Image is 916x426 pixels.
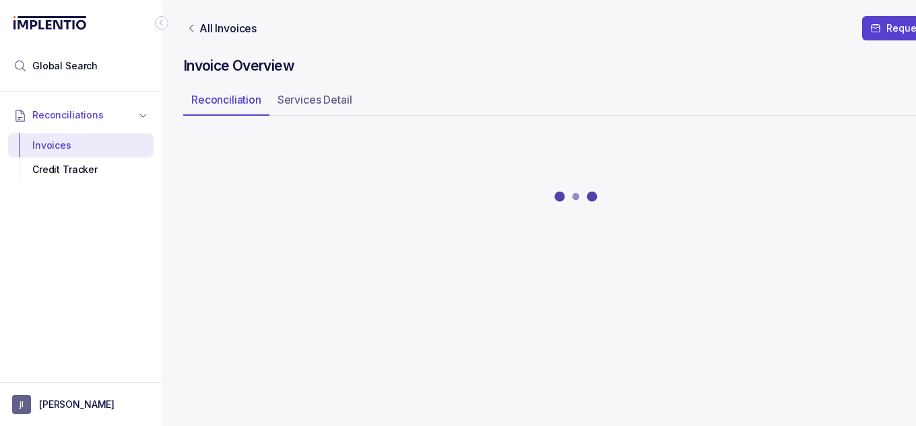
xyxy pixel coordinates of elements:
[19,157,143,182] div: Credit Tracker
[19,133,143,157] div: Invoices
[8,131,154,185] div: Reconciliations
[154,15,170,31] div: Collapse Icon
[32,59,98,73] span: Global Search
[277,92,352,108] p: Services Detail
[12,395,150,414] button: User initials[PERSON_NAME]
[12,395,31,414] span: User initials
[32,108,104,122] span: Reconciliations
[39,398,115,411] p: [PERSON_NAME]
[191,92,261,108] p: Reconciliation
[183,89,269,116] li: Tab Reconciliation
[269,89,360,116] li: Tab Services Detail
[199,22,257,35] p: All Invoices
[8,100,154,130] button: Reconciliations
[183,22,259,35] a: Link All Invoices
